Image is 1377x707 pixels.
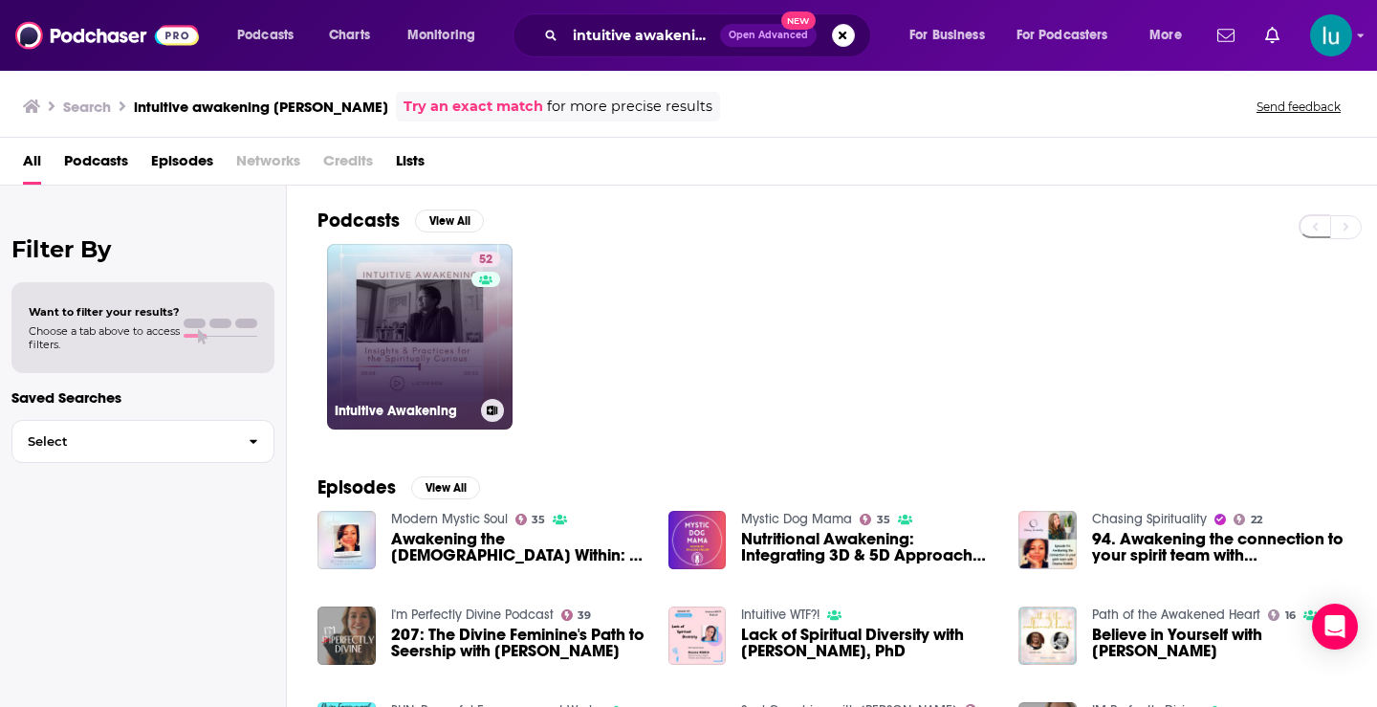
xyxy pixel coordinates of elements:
[411,476,480,499] button: View All
[741,607,820,623] a: Intuitive WTF?!
[64,145,128,185] a: Podcasts
[11,235,274,263] h2: Filter By
[578,611,591,620] span: 39
[391,627,645,659] span: 207: The Divine Feminine's Path to Seership with [PERSON_NAME]
[1234,514,1262,525] a: 22
[1136,20,1206,51] button: open menu
[317,475,480,499] a: EpisodesView All
[1004,20,1136,51] button: open menu
[729,31,808,40] span: Open Advanced
[668,511,727,569] img: Nutritional Awakening: Integrating 3D & 5D Approaches to Nourishment with Dr Deanna Minich
[317,209,484,232] a: PodcastsView All
[1092,511,1207,527] a: Chasing Spirituality
[317,475,396,499] h2: Episodes
[720,24,817,47] button: Open AdvancedNew
[236,145,300,185] span: Networks
[1092,627,1346,659] span: Believe in Yourself with [PERSON_NAME]
[531,13,889,57] div: Search podcasts, credits, & more...
[741,531,995,563] a: Nutritional Awakening: Integrating 3D & 5D Approaches to Nourishment with Dr Deanna Minich
[317,20,382,51] a: Charts
[532,516,545,524] span: 35
[1210,19,1242,52] a: Show notifications dropdown
[471,252,500,267] a: 52
[1092,531,1346,563] span: 94. Awakening the connection to your spirit team with [PERSON_NAME]
[1268,609,1296,621] a: 16
[515,514,546,525] a: 35
[134,98,388,116] h3: intuitive awakening [PERSON_NAME]
[1285,611,1296,620] span: 16
[1310,14,1352,56] button: Show profile menu
[741,627,995,659] a: Lack of Spiritual Diversity with Deanna Riddick, PhD
[323,145,373,185] span: Credits
[1251,99,1346,115] button: Send feedback
[1310,14,1352,56] img: User Profile
[547,96,712,118] span: for more precise results
[1018,607,1077,665] img: Believe in Yourself with Deanna Riddick
[29,305,180,319] span: Want to filter your results?
[1092,531,1346,563] a: 94. Awakening the connection to your spirit team with Deanna Riddick
[1251,516,1262,524] span: 22
[394,20,500,51] button: open menu
[741,511,852,527] a: Mystic Dog Mama
[1092,607,1260,623] a: Path of the Awakened Heart
[668,607,727,665] img: Lack of Spiritual Diversity with Deanna Riddick, PhD
[741,531,995,563] span: Nutritional Awakening: Integrating 3D & 5D Approaches to Nourishment with [PERSON_NAME]
[1016,22,1108,49] span: For Podcasters
[561,609,592,621] a: 39
[391,531,645,563] a: Awakening the Goddess Within: A Journey of Empowerment with Deanna Riddick
[860,514,890,525] a: 35
[391,607,554,623] a: I'm Perfectly Divine Podcast
[1149,22,1182,49] span: More
[565,20,720,51] input: Search podcasts, credits, & more...
[1018,511,1077,569] img: 94. Awakening the connection to your spirit team with Deanna Riddick
[12,435,233,448] span: Select
[404,96,543,118] a: Try an exact match
[63,98,111,116] h3: Search
[329,22,370,49] span: Charts
[896,20,1009,51] button: open menu
[1312,604,1358,650] div: Open Intercom Messenger
[317,209,400,232] h2: Podcasts
[11,388,274,407] p: Saved Searches
[23,145,41,185] a: All
[224,20,318,51] button: open menu
[317,607,376,665] img: 207: The Divine Feminine's Path to Seership with Deanna Riddick
[877,516,890,524] span: 35
[479,251,492,270] span: 52
[1092,627,1346,659] a: Believe in Yourself with Deanna Riddick
[151,145,213,185] a: Episodes
[11,420,274,463] button: Select
[741,627,995,659] span: Lack of Spiritual Diversity with [PERSON_NAME], PhD
[15,17,199,54] img: Podchaser - Follow, Share and Rate Podcasts
[391,511,508,527] a: Modern Mystic Soul
[391,627,645,659] a: 207: The Divine Feminine's Path to Seership with Deanna Riddick
[1257,19,1287,52] a: Show notifications dropdown
[317,511,376,569] img: Awakening the Goddess Within: A Journey of Empowerment with Deanna Riddick
[415,210,484,232] button: View All
[391,531,645,563] span: Awakening the [DEMOGRAPHIC_DATA] Within: A Journey of Empowerment with [PERSON_NAME]
[396,145,425,185] a: Lists
[237,22,294,49] span: Podcasts
[909,22,985,49] span: For Business
[1310,14,1352,56] span: Logged in as lusodano
[29,324,180,351] span: Choose a tab above to access filters.
[407,22,475,49] span: Monitoring
[335,403,473,419] h3: Intuitive Awakening
[327,244,513,430] a: 52Intuitive Awakening
[781,11,816,30] span: New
